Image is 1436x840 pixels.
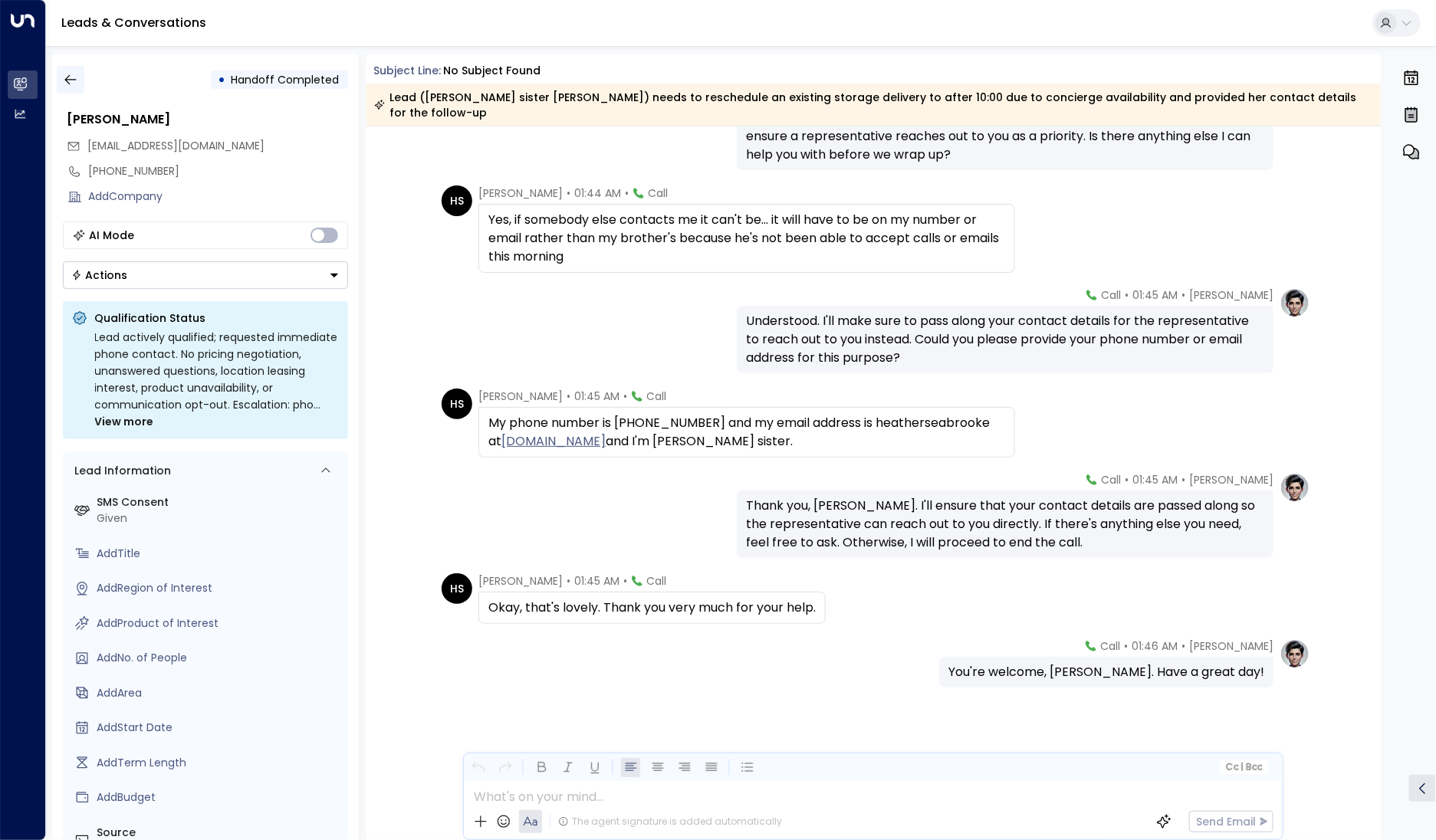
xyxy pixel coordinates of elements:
div: Lead actively qualified; requested immediate phone contact. No pricing negotiation, unanswered qu... [95,329,339,430]
span: 01:45 AM [1132,472,1178,487]
div: • [219,66,226,94]
div: AddTerm Length [97,755,342,771]
span: • [623,389,627,404]
div: Lead ([PERSON_NAME] sister [PERSON_NAME]) needs to reschedule an existing storage delivery to aft... [374,90,1372,120]
a: [DOMAIN_NAME] [501,432,606,451]
span: Call [1100,638,1120,654]
div: Yes, if somebody else contacts me it can't be... it will have to be on my number or email rather ... [488,211,1005,266]
div: HS [442,389,472,419]
div: HS [442,573,472,604]
div: Thank you, [PERSON_NAME]. I'll ensure that your contact details are passed along so the represent... [746,497,1264,552]
span: 01:45 AM [574,389,619,404]
span: Call [1101,472,1121,487]
a: Leads & Conversations [61,14,206,31]
div: No subject found [443,63,541,79]
div: Actions [71,268,128,282]
span: Call [646,573,666,589]
button: Undo [468,758,488,777]
div: You're welcome, [PERSON_NAME]. Have a great day! [948,663,1264,681]
span: Call [1101,287,1121,303]
button: Cc|Bcc [1220,760,1269,775]
div: The agent signature is added automatically [558,815,782,829]
span: [PERSON_NAME] [1189,638,1273,654]
p: Qualification Status [95,310,339,326]
span: [PERSON_NAME] [1189,287,1273,303]
img: profile-logo.png [1280,638,1310,669]
span: | [1240,762,1244,773]
span: [PERSON_NAME] [1189,472,1273,487]
span: [PERSON_NAME] [478,389,563,404]
span: 01:44 AM [574,185,621,201]
span: Subject Line: [374,63,442,78]
span: • [1181,638,1185,654]
span: View more [95,413,154,430]
span: Handoff Completed [232,72,340,87]
img: profile-logo.png [1280,472,1310,503]
div: Button group with a nested menu [63,261,348,289]
span: • [1125,472,1129,487]
span: • [1124,638,1128,654]
div: [PERSON_NAME] [67,110,348,129]
span: Cc Bcc [1226,762,1263,773]
div: AddTitle [97,546,342,562]
div: AddCompany [89,189,348,205]
div: AddBudget [97,789,342,806]
span: 01:45 AM [1132,287,1178,303]
span: • [567,573,570,589]
button: Actions [63,261,348,289]
div: AddRegion of Interest [97,580,342,596]
div: AddStart Date [97,720,342,736]
span: • [625,185,629,201]
span: • [567,185,570,201]
label: SMS Consent [97,494,342,510]
div: AddNo. of People [97,650,342,666]
span: • [567,389,570,404]
div: [PHONE_NUMBER] [89,163,348,179]
div: My phone number is [PHONE_NUMBER] and my email address is heatherseabrooke at and I'm [PERSON_NAM... [488,414,1005,451]
img: profile-logo.png [1280,287,1310,318]
span: 01:45 AM [574,573,619,589]
div: Lead Information [70,463,172,479]
div: You're welcome. I'll escalate this to a representative who can assist you further. We’ll ensure a... [746,109,1264,164]
span: • [1125,287,1129,303]
div: Okay, that's lovely. Thank you very much for your help. [488,599,816,617]
span: • [1181,472,1185,487]
span: • [623,573,627,589]
span: Call [648,185,668,201]
span: • [1181,287,1185,303]
div: AddArea [97,685,342,701]
div: HS [442,185,472,216]
button: Redo [495,758,514,777]
div: AddProduct of Interest [97,615,342,632]
span: [PERSON_NAME] [478,573,563,589]
div: Given [97,510,342,527]
span: [PERSON_NAME] [478,185,563,201]
div: Understood. I'll make sure to pass along your contact details for the representative to reach out... [746,312,1264,367]
span: 01:46 AM [1132,638,1178,654]
span: heatherseabrooke@me.com [88,138,265,154]
span: Call [646,389,666,404]
div: AI Mode [90,228,135,243]
span: [EMAIL_ADDRESS][DOMAIN_NAME] [88,138,265,153]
